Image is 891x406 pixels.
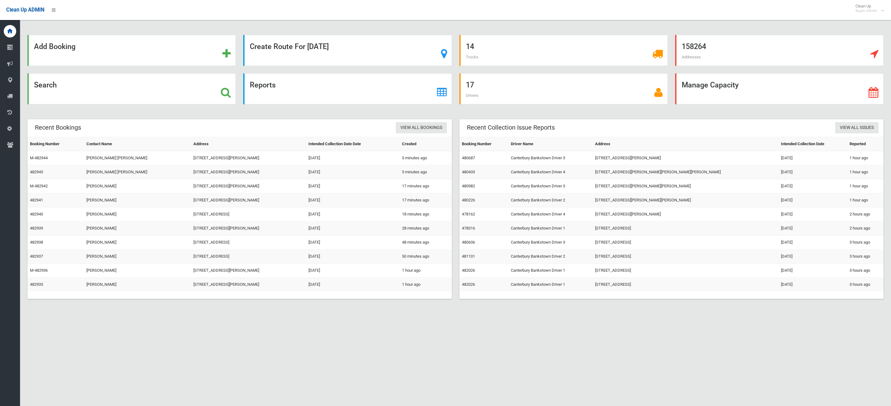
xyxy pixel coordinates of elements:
[399,278,452,292] td: 1 hour ago
[306,250,399,264] td: [DATE]
[508,264,593,278] td: Canterbury Bankstown Driver 1
[462,170,475,174] a: 480433
[27,35,236,66] a: Add Booking
[30,156,48,160] a: M-482944
[778,250,847,264] td: [DATE]
[191,278,306,292] td: [STREET_ADDRESS][PERSON_NAME]
[593,151,778,165] td: [STREET_ADDRESS][PERSON_NAME]
[508,250,593,264] td: Canterbury Bankstown Driver 2
[399,221,452,235] td: 28 minutes ago
[84,179,191,193] td: [PERSON_NAME]
[84,207,191,221] td: [PERSON_NAME]
[30,254,43,259] a: 482937
[306,165,399,179] td: [DATE]
[508,137,593,151] th: Driver Name
[778,151,847,165] td: [DATE]
[306,193,399,207] td: [DATE]
[30,282,43,287] a: 482935
[847,250,884,264] td: 3 hours ago
[847,151,884,165] td: 1 hour ago
[593,193,778,207] td: [STREET_ADDRESS][PERSON_NAME][PERSON_NAME]
[306,264,399,278] td: [DATE]
[30,184,48,188] a: M-482942
[6,7,44,13] span: Clean Up ADMIN
[27,121,89,134] header: Recent Bookings
[508,207,593,221] td: Canterbury Bankstown Driver 4
[459,137,509,151] th: Booking Number
[306,137,399,151] th: Intended Collection Date Date
[593,221,778,235] td: [STREET_ADDRESS]
[84,278,191,292] td: [PERSON_NAME]
[306,179,399,193] td: [DATE]
[508,235,593,250] td: Canterbury Bankstown Driver 3
[508,278,593,292] td: Canterbury Bankstown Driver 1
[399,250,452,264] td: 50 minutes ago
[682,42,706,51] strong: 158264
[778,235,847,250] td: [DATE]
[306,221,399,235] td: [DATE]
[462,212,475,216] a: 478162
[84,264,191,278] td: [PERSON_NAME]
[84,235,191,250] td: [PERSON_NAME]
[508,165,593,179] td: Canterbury Bankstown Driver 4
[682,81,738,89] strong: Manage Capacity
[30,226,43,230] a: 482939
[462,198,475,202] a: 480226
[399,179,452,193] td: 17 minutes ago
[466,42,474,51] strong: 14
[191,250,306,264] td: [STREET_ADDRESS]
[593,207,778,221] td: [STREET_ADDRESS][PERSON_NAME]
[191,165,306,179] td: [STREET_ADDRESS][PERSON_NAME]
[778,137,847,151] th: Intended Collection Date
[399,193,452,207] td: 17 minutes ago
[462,156,475,160] a: 480687
[30,268,48,273] a: M-482936
[399,165,452,179] td: 5 minutes ago
[84,165,191,179] td: [PERSON_NAME] [PERSON_NAME]
[34,81,57,89] strong: Search
[852,4,883,13] span: Clean Up
[27,137,84,151] th: Booking Number
[466,55,478,59] span: Trucks
[243,35,452,66] a: Create Route For [DATE]
[84,250,191,264] td: [PERSON_NAME]
[847,193,884,207] td: 1 hour ago
[84,151,191,165] td: [PERSON_NAME] [PERSON_NAME]
[675,73,884,104] a: Manage Capacity
[675,35,884,66] a: 158264 Addresses
[778,179,847,193] td: [DATE]
[306,235,399,250] td: [DATE]
[27,73,236,104] a: Search
[84,137,191,151] th: Contact Name
[847,221,884,235] td: 2 hours ago
[459,35,668,66] a: 14 Trucks
[778,278,847,292] td: [DATE]
[84,221,191,235] td: [PERSON_NAME]
[191,193,306,207] td: [STREET_ADDRESS][PERSON_NAME]
[306,278,399,292] td: [DATE]
[593,137,778,151] th: Address
[466,93,478,98] span: Drivers
[462,282,475,287] a: 482026
[778,207,847,221] td: [DATE]
[508,179,593,193] td: Canterbury Bankstown Driver 3
[34,42,75,51] strong: Add Booking
[462,254,475,259] a: 481101
[191,151,306,165] td: [STREET_ADDRESS][PERSON_NAME]
[399,151,452,165] td: 5 minutes ago
[593,264,778,278] td: [STREET_ADDRESS]
[399,137,452,151] th: Created
[191,207,306,221] td: [STREET_ADDRESS]
[778,221,847,235] td: [DATE]
[30,198,43,202] a: 482941
[462,268,475,273] a: 482026
[459,121,562,134] header: Recent Collection Issue Reports
[593,235,778,250] td: [STREET_ADDRESS]
[847,264,884,278] td: 3 hours ago
[462,240,475,245] a: 480636
[778,264,847,278] td: [DATE]
[466,81,474,89] strong: 17
[593,165,778,179] td: [STREET_ADDRESS][PERSON_NAME][PERSON_NAME][PERSON_NAME]
[508,221,593,235] td: Canterbury Bankstown Driver 1
[459,73,668,104] a: 17 Drivers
